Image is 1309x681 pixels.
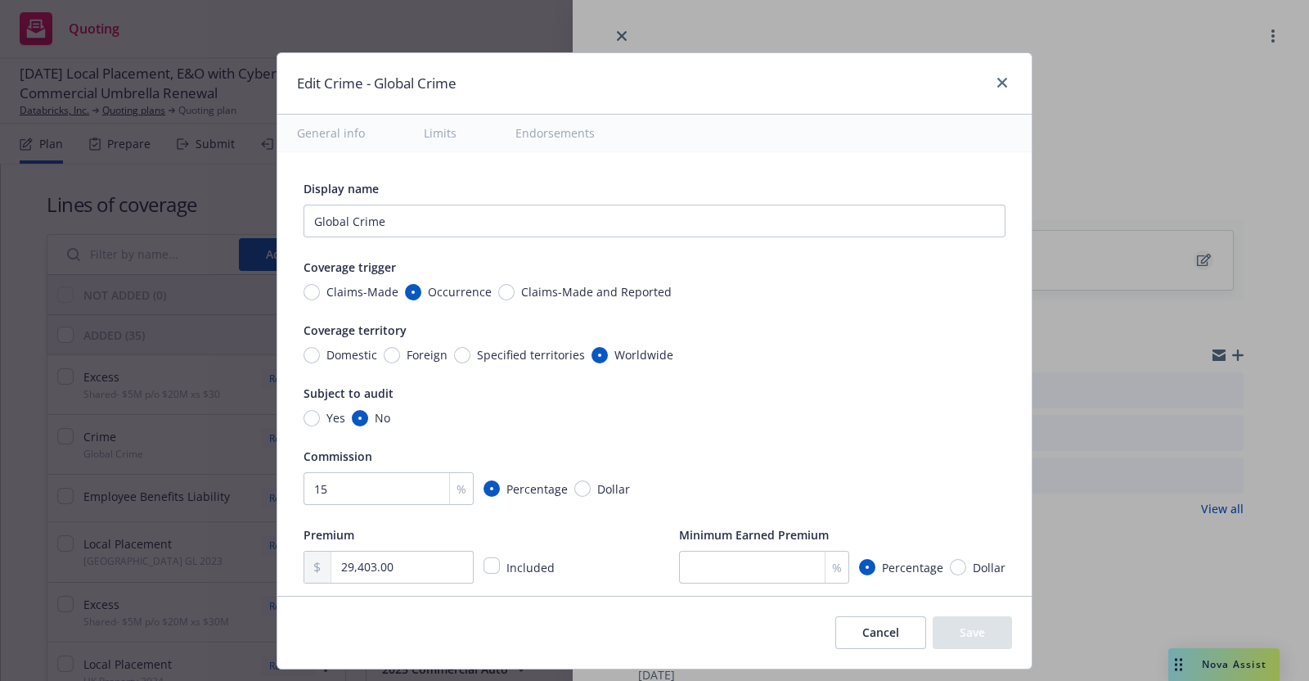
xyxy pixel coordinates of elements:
input: Claims-Made and Reported [498,284,515,300]
button: Limits [404,115,476,151]
span: Yes [326,409,345,426]
span: Percentage [882,559,943,576]
span: Minimum Earned Premium [679,527,829,543]
a: close [992,73,1012,92]
span: Commission [304,449,372,464]
span: Specified territories [477,346,585,363]
span: % [832,559,842,576]
span: Occurrence [428,283,492,300]
input: No [352,410,368,426]
span: Coverage trigger [304,259,396,275]
input: 0.00 [331,552,473,583]
input: Claims-Made [304,284,320,300]
input: Domestic [304,347,320,363]
span: Worldwide [614,346,673,363]
span: Dollar [973,559,1005,576]
span: % [457,480,466,498]
input: Dollar [574,480,591,497]
span: Foreign [407,346,448,363]
input: Occurrence [405,284,421,300]
span: Dollar [597,480,630,498]
input: Worldwide [592,347,608,363]
button: Cancel [835,616,926,649]
input: Foreign [384,347,400,363]
input: Dollar [950,559,966,575]
input: Percentage [484,480,500,497]
span: Claims-Made and Reported [521,283,672,300]
span: Subject to audit [304,386,394,401]
input: Percentage [859,559,875,575]
input: Yes [304,410,320,426]
span: Percentage [506,480,568,498]
span: Display name [304,181,379,196]
button: General info [277,115,385,151]
span: Premium [304,527,354,543]
input: Specified territories [454,347,470,363]
span: No [375,409,390,426]
span: Coverage territory [304,322,407,338]
span: Domestic [326,346,377,363]
span: Included [506,560,555,575]
span: Claims-Made [326,283,398,300]
h1: Edit Crime - Global Crime [297,73,457,94]
button: Endorsements [496,115,614,151]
